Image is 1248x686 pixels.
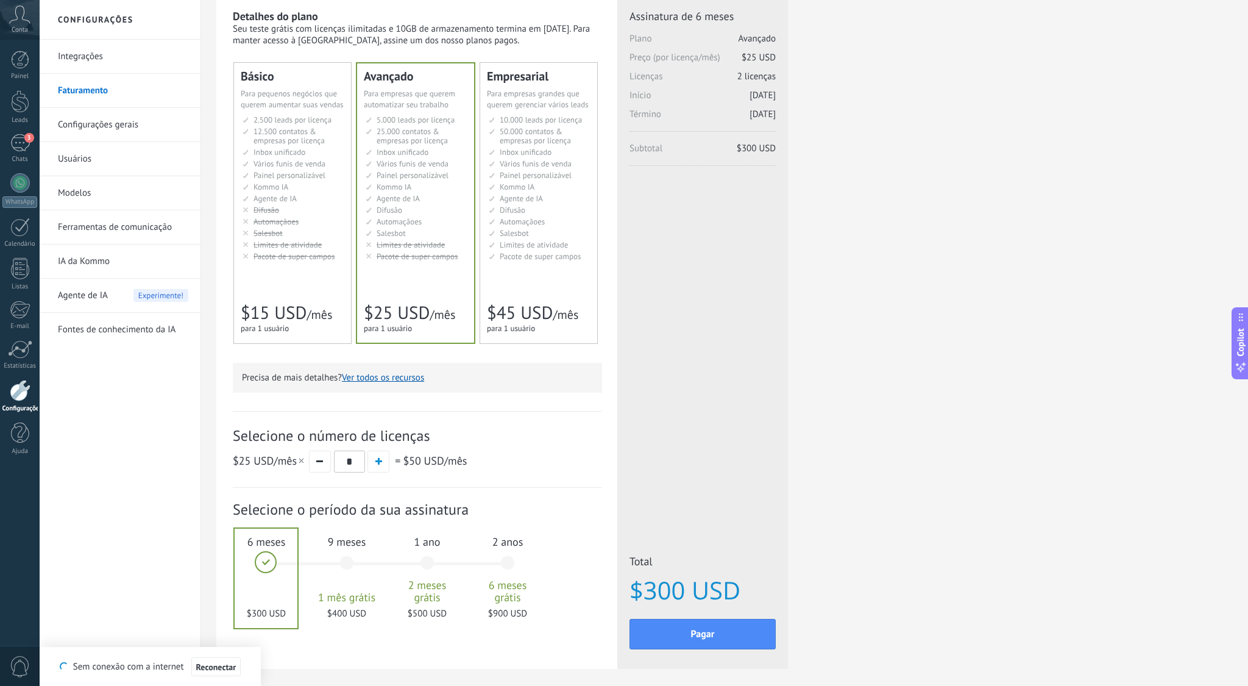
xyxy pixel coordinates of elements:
[242,372,593,384] p: Precisa de mais detalhes?
[58,176,188,210] a: Modelos
[40,74,200,108] li: Faturamento
[395,454,400,468] span: =
[2,283,38,291] div: Listas
[500,147,551,157] span: Inbox unificado
[475,535,541,549] span: 2 anos
[196,663,236,671] span: Reconectar
[500,251,581,262] span: Pacote de super campos
[500,159,572,169] span: Vários funis de venda
[377,182,411,192] span: Kommo IA
[629,33,776,52] span: Plano
[24,133,34,143] span: 3
[739,33,776,45] span: Avançado
[314,535,380,549] span: 9 meses
[58,142,188,176] a: Usuários
[377,147,428,157] span: Inbox unificado
[12,26,28,34] span: Conta
[500,205,525,215] span: Difusão
[742,52,776,63] span: $25 USD
[233,23,602,46] div: Seu teste grátis com licenças ilimitadas e 10GB de armazenamento termina em [DATE]. Para manter a...
[629,90,776,109] span: Início
[2,155,38,163] div: Chats
[737,71,776,82] span: 2 licenças
[233,535,299,549] span: 6 meses
[364,88,455,110] span: Para empresas que querem automatizar seu trabalho
[233,454,274,468] span: $25 USD
[253,147,305,157] span: Inbox unificado
[253,182,288,192] span: Kommo IA
[253,170,325,180] span: Painel personalizável
[629,577,776,604] span: $300 USD
[475,608,541,620] span: $900 USD
[2,448,38,456] div: Ajuda
[500,170,572,180] span: Painel personalizável
[487,301,553,324] span: $45 USD
[377,251,458,262] span: Pacote de super campos
[253,159,325,169] span: Vários funis de venda
[487,70,590,82] div: Empresarial
[629,554,776,572] span: Total
[253,216,299,227] span: Automaçãoes
[500,240,568,250] span: Limites de atividade
[487,88,589,110] span: Para empresas grandes que querem gerenciar vários leads
[500,126,571,146] span: 50.000 contatos & empresas por licença
[241,323,289,334] span: para 1 usuário
[394,535,460,549] span: 1 ano
[191,657,241,677] button: Reconectar
[691,630,715,638] span: Pagar
[40,40,200,74] li: Integrações
[40,313,200,346] li: Fontes de conhecimento da IA
[58,210,188,245] a: Ferramentas de comunicação
[233,454,306,468] span: /mês
[314,591,380,604] span: 1 mês grátis
[253,126,325,146] span: 12.500 contatos & empresas por licença
[737,143,776,154] span: $300 USD
[58,279,108,313] span: Agente de IA
[253,193,297,204] span: Agente de IA
[241,301,307,324] span: $15 USD
[1235,328,1247,356] span: Copilot
[500,193,543,204] span: Agente de IA
[553,307,578,323] span: /mês
[403,454,467,468] span: /mês
[403,454,444,468] span: $50 USD
[2,405,38,413] div: Configurações
[364,323,412,334] span: para 1 usuário
[40,176,200,210] li: Modelos
[40,108,200,142] li: Configurações gerais
[58,245,188,279] a: IA da Kommo
[377,240,445,250] span: Limites de atividade
[629,109,776,127] span: Término
[2,362,38,370] div: Estatísticas
[241,70,344,82] div: Básico
[2,240,38,248] div: Calendário
[60,657,241,677] div: Sem conexão com a internet
[253,228,283,238] span: Salesbot
[394,579,460,604] span: 2 meses grátis
[2,323,38,330] div: E-mail
[233,608,299,620] span: $300 USD
[253,251,335,262] span: Pacote de super campos
[377,115,455,125] span: 5.000 leads por licença
[253,205,279,215] span: Difusão
[364,301,430,324] span: $25 USD
[58,74,188,108] a: Faturamento
[2,196,37,208] div: WhatsApp
[475,579,541,604] span: 6 meses grátis
[2,73,38,80] div: Painel
[58,108,188,142] a: Configurações gerais
[40,210,200,245] li: Ferramentas de comunicação
[629,9,776,23] span: Assinatura de 6 meses
[629,71,776,90] span: Licenças
[40,142,200,176] li: Usuários
[233,500,602,519] span: Selecione o período da sua assinatura
[40,245,200,279] li: IA da Kommo
[253,115,331,125] span: 2.500 leads por licença
[233,9,318,23] b: Detalhes do plano
[2,116,38,124] div: Leads
[58,40,188,74] a: Integrações
[629,619,776,649] button: Pagar
[750,109,776,120] span: [DATE]
[364,70,467,82] div: Avançado
[342,372,424,384] button: Ver todos os recursos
